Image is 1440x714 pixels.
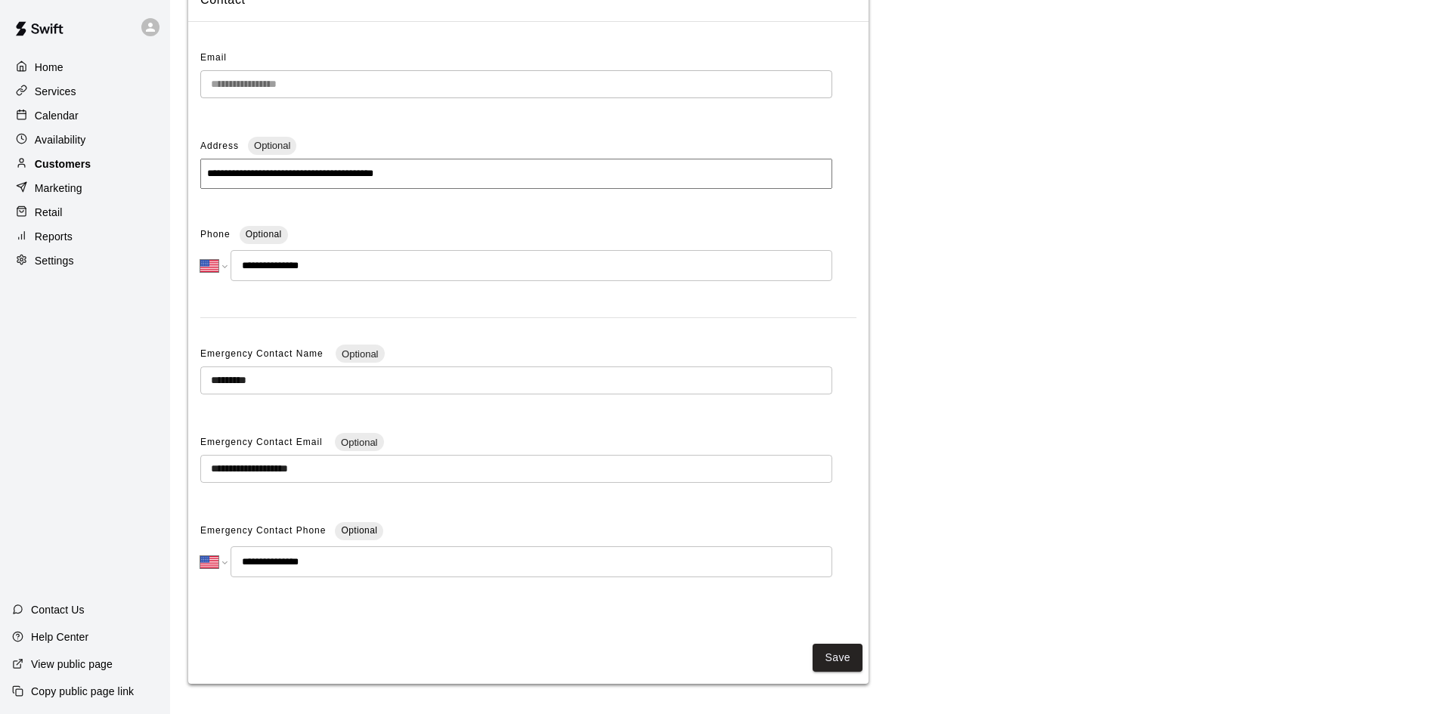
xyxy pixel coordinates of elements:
[12,249,158,272] a: Settings
[35,84,76,99] p: Services
[12,177,158,199] a: Marketing
[35,205,63,220] p: Retail
[12,80,158,103] a: Services
[200,223,231,247] span: Phone
[35,181,82,196] p: Marketing
[31,629,88,644] p: Help Center
[200,437,326,447] span: Emergency Contact Email
[813,644,862,672] button: Save
[336,348,384,360] span: Optional
[12,201,158,224] a: Retail
[200,348,327,359] span: Emergency Contact Name
[31,684,134,699] p: Copy public page link
[35,108,79,123] p: Calendar
[12,128,158,151] a: Availability
[35,60,63,75] p: Home
[248,140,296,151] span: Optional
[35,229,73,244] p: Reports
[12,225,158,248] a: Reports
[31,657,113,672] p: View public page
[12,56,158,79] a: Home
[35,156,91,172] p: Customers
[35,253,74,268] p: Settings
[200,519,326,543] span: Emergency Contact Phone
[200,70,832,98] div: The email of an existing customer can only be changed by the customer themselves at https://book....
[246,229,282,240] span: Optional
[341,525,377,536] span: Optional
[31,602,85,617] p: Contact Us
[335,437,383,448] span: Optional
[200,52,227,63] span: Email
[12,104,158,127] a: Calendar
[35,132,86,147] p: Availability
[200,141,239,151] span: Address
[12,153,158,175] a: Customers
